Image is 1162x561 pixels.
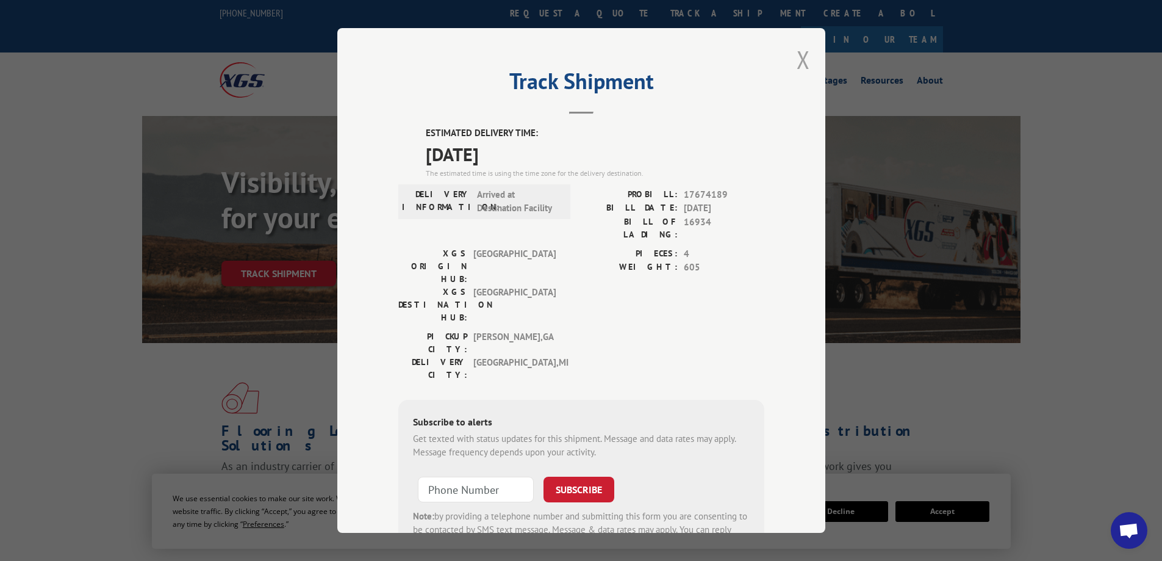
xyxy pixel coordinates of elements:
[1111,512,1147,549] div: Open chat
[684,201,764,215] span: [DATE]
[581,188,678,202] label: PROBILL:
[473,286,556,324] span: [GEOGRAPHIC_DATA]
[581,201,678,215] label: BILL DATE:
[398,356,467,382] label: DELIVERY CITY:
[426,126,764,140] label: ESTIMATED DELIVERY TIME:
[684,247,764,261] span: 4
[426,140,764,168] span: [DATE]
[402,188,471,215] label: DELIVERY INFORMATION:
[413,432,750,460] div: Get texted with status updates for this shipment. Message and data rates may apply. Message frequ...
[684,215,764,241] span: 16934
[473,247,556,286] span: [GEOGRAPHIC_DATA]
[684,261,764,275] span: 605
[543,477,614,502] button: SUBSCRIBE
[797,43,810,76] button: Close modal
[426,168,764,179] div: The estimated time is using the time zone for the delivery destination.
[581,247,678,261] label: PIECES:
[581,215,678,241] label: BILL OF LADING:
[413,510,434,522] strong: Note:
[684,188,764,202] span: 17674189
[418,477,534,502] input: Phone Number
[413,510,750,551] div: by providing a telephone number and submitting this form you are consenting to be contacted by SM...
[581,261,678,275] label: WEIGHT:
[473,356,556,382] span: [GEOGRAPHIC_DATA] , MI
[398,73,764,96] h2: Track Shipment
[398,330,467,356] label: PICKUP CITY:
[398,247,467,286] label: XGS ORIGIN HUB:
[413,414,750,432] div: Subscribe to alerts
[477,188,559,215] span: Arrived at Destination Facility
[473,330,556,356] span: [PERSON_NAME] , GA
[398,286,467,324] label: XGS DESTINATION HUB:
